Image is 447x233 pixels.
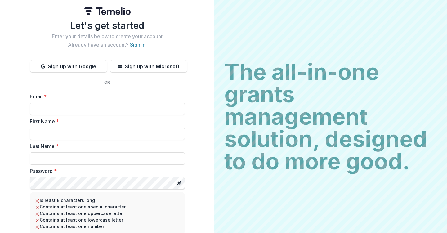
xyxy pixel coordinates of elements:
[30,142,181,150] label: Last Name
[30,118,181,125] label: First Name
[110,60,187,73] button: Sign up with Microsoft
[35,217,180,223] li: Contains at least one lowercase letter
[35,210,180,217] li: Contains at least one uppercase letter
[30,34,185,39] h2: Enter your details below to create your account
[35,223,180,230] li: Contains at least one number
[30,20,185,31] h1: Let's get started
[174,178,184,188] button: Toggle password visibility
[30,93,181,100] label: Email
[30,167,181,175] label: Password
[84,7,131,15] img: Temelio
[35,197,180,204] li: Is least 8 characters long
[35,204,180,210] li: Contains at least one special character
[130,42,145,48] a: Sign in
[30,42,185,48] h2: Already have an account? .
[30,60,107,73] button: Sign up with Google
